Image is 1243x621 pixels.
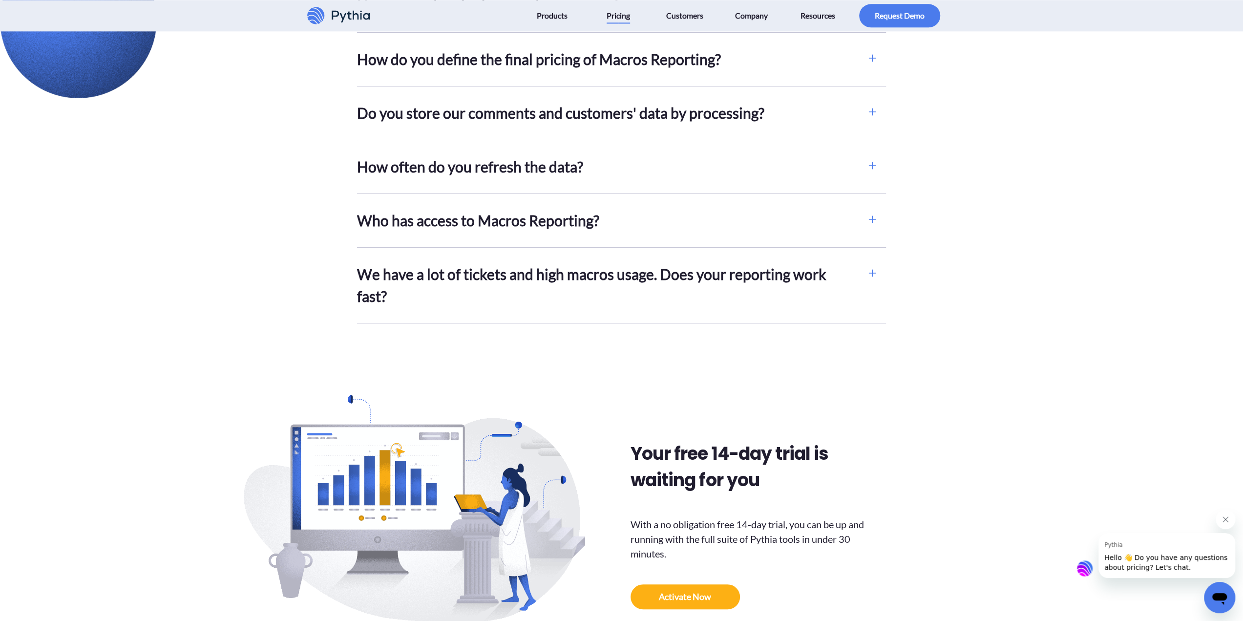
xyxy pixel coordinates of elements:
iframe: no content [1075,558,1095,578]
h3: With a no obligation free 14-day trial, you can be up and running with the full suite of Pythia t... [631,517,883,561]
span: Customers [666,8,703,23]
h2: How do you define the final pricing of Macros Reporting? [357,48,859,70]
h2: Do you store our comments and customers' data by processing? [357,102,859,124]
span: Resources [801,8,835,23]
h2: We have a lot of tickets and high macros usage. Does your reporting work fast? [357,263,859,307]
span: Pricing [607,8,630,23]
iframe: Close message from Pythia [1216,510,1235,529]
span: Company [735,8,768,23]
h2: How often do you refresh the data? [357,156,859,178]
iframe: Button to launch messaging window [1204,582,1235,613]
h2: Who has access to Macros Reporting? [357,210,859,232]
h2: Your free 14-day trial is waiting for you [631,441,883,493]
span: Products [536,8,567,23]
div: Pythia says "Hello 👋 Do you have any questions about pricing? Let's chat. ". Open messaging windo... [1075,510,1235,578]
iframe: Message from Pythia [1098,533,1235,578]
